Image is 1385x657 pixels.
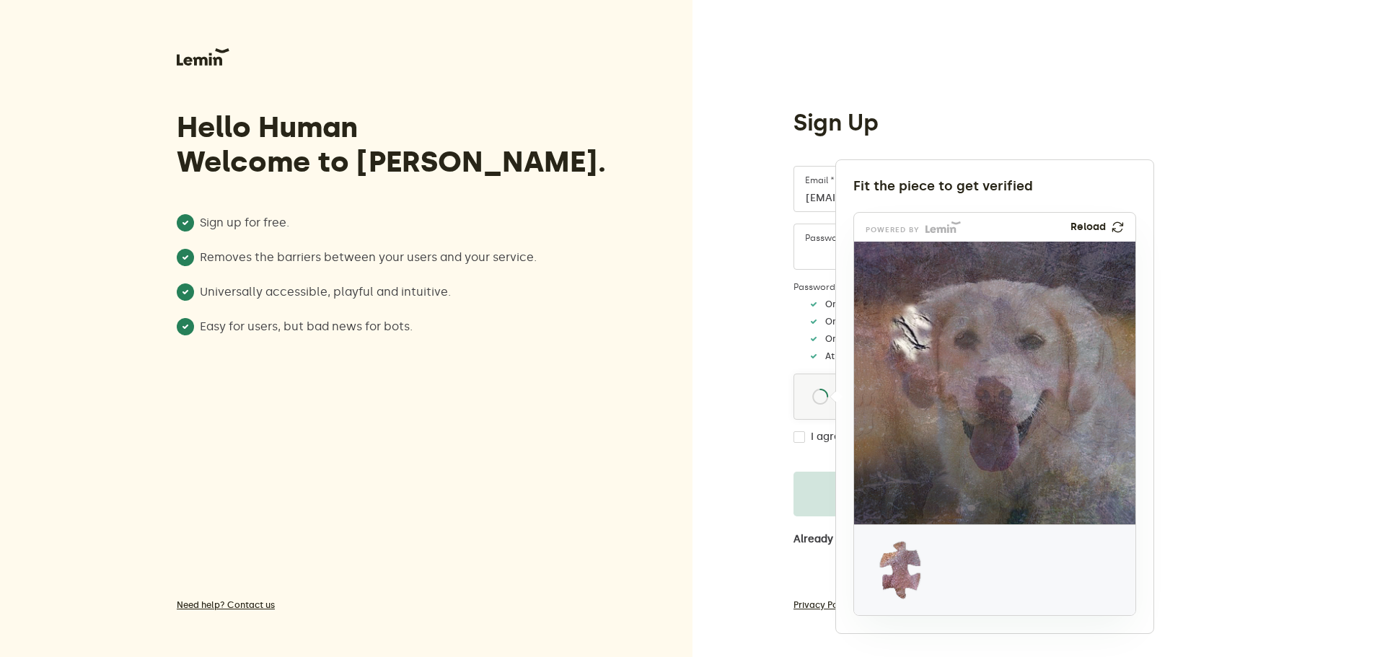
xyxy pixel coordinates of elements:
[854,242,1321,524] img: 75b95312-78d5-47b2-8b6f-6973bd300b91.png
[1070,221,1106,233] p: Reload
[925,221,961,233] img: Lemin logo
[853,177,1136,195] div: Fit the piece to get verified
[1112,221,1124,233] img: refresh.png
[866,227,920,233] p: powered by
